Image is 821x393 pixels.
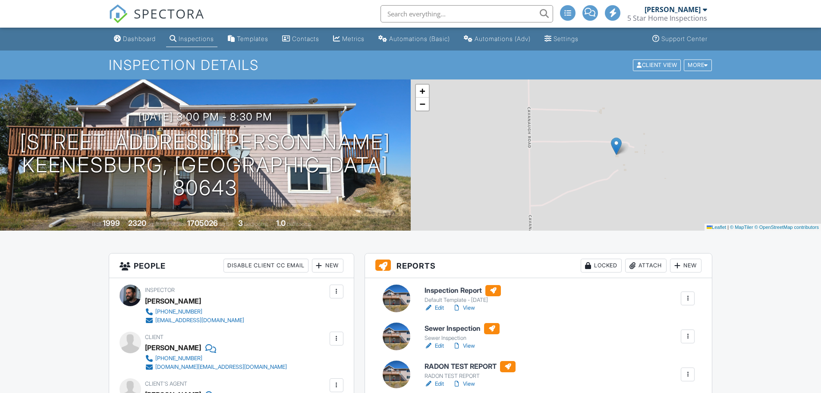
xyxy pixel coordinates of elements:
h6: Sewer Inspection [425,323,500,334]
div: Automations (Adv) [475,35,531,42]
span: Lot Size [168,221,186,227]
div: Client View [633,59,681,71]
div: Support Center [661,35,708,42]
h1: [STREET_ADDRESS][PERSON_NAME] Keenesburg, [GEOGRAPHIC_DATA] 80643 [14,131,397,199]
span: SPECTORA [134,4,204,22]
div: Dashboard [123,35,156,42]
span: Built [92,221,101,227]
a: Automations (Basic) [375,31,453,47]
h3: [DATE] 3:00 pm - 8:30 pm [138,111,272,123]
a: Zoom out [416,98,429,111]
div: 5 Star Home Inspections [627,14,707,22]
a: Client View [632,61,683,68]
div: Attach [625,259,667,273]
div: Contacts [292,35,319,42]
span: − [419,98,425,109]
a: Dashboard [110,31,159,47]
a: © MapTiler [730,225,753,230]
h6: RADON TEST REPORT [425,361,516,372]
h6: Inspection Report [425,285,501,296]
a: [DOMAIN_NAME][EMAIL_ADDRESS][DOMAIN_NAME] [145,363,287,371]
a: View [453,342,475,350]
div: Disable Client CC Email [223,259,308,273]
a: View [453,304,475,312]
span: sq.ft. [219,221,230,227]
div: [PERSON_NAME] [645,5,701,14]
div: Metrics [342,35,365,42]
span: Inspector [145,287,175,293]
a: Sewer Inspection Sewer Inspection [425,323,500,342]
a: SPECTORA [109,12,204,30]
input: Search everything... [381,5,553,22]
div: New [670,259,701,273]
h3: People [109,254,354,278]
a: Settings [541,31,582,47]
span: Client's Agent [145,380,187,387]
a: RADON TEST REPORT RADON TEST REPORT [425,361,516,380]
div: RADON TEST REPORT [425,373,516,380]
div: New [312,259,343,273]
a: [PHONE_NUMBER] [145,354,287,363]
div: 1705026 [187,219,218,228]
a: Inspection Report Default Template - [DATE] [425,285,501,304]
div: 1.0 [276,219,286,228]
a: Metrics [330,31,368,47]
div: [PHONE_NUMBER] [155,308,202,315]
div: Default Template - [DATE] [425,297,501,304]
a: Templates [224,31,272,47]
span: bathrooms [287,221,311,227]
h3: Reports [365,254,712,278]
div: Locked [581,259,622,273]
div: [DOMAIN_NAME][EMAIL_ADDRESS][DOMAIN_NAME] [155,364,287,371]
span: sq. ft. [148,221,160,227]
a: [EMAIL_ADDRESS][DOMAIN_NAME] [145,316,244,325]
a: Edit [425,304,444,312]
a: [PHONE_NUMBER] [145,307,244,316]
div: Automations (Basic) [389,35,450,42]
div: Inspections [179,35,214,42]
span: | [727,225,729,230]
span: Client [145,334,164,340]
a: Support Center [649,31,711,47]
div: 2320 [128,219,146,228]
a: Inspections [166,31,217,47]
a: Edit [425,380,444,388]
div: 3 [238,219,243,228]
span: + [419,86,425,96]
a: Contacts [279,31,323,47]
h1: Inspection Details [109,57,713,73]
div: More [684,59,712,71]
a: © OpenStreetMap contributors [755,225,819,230]
div: [PERSON_NAME] [145,341,201,354]
a: Leaflet [707,225,726,230]
div: [PERSON_NAME] [145,295,201,307]
a: Automations (Advanced) [460,31,534,47]
div: Settings [554,35,579,42]
span: bedrooms [244,221,268,227]
img: The Best Home Inspection Software - Spectora [109,4,128,23]
a: View [453,380,475,388]
img: Marker [611,137,622,155]
div: Templates [237,35,268,42]
a: Edit [425,342,444,350]
a: Zoom in [416,85,429,98]
div: 1999 [103,219,120,228]
div: Sewer Inspection [425,335,500,342]
div: [EMAIL_ADDRESS][DOMAIN_NAME] [155,317,244,324]
div: [PHONE_NUMBER] [155,355,202,362]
